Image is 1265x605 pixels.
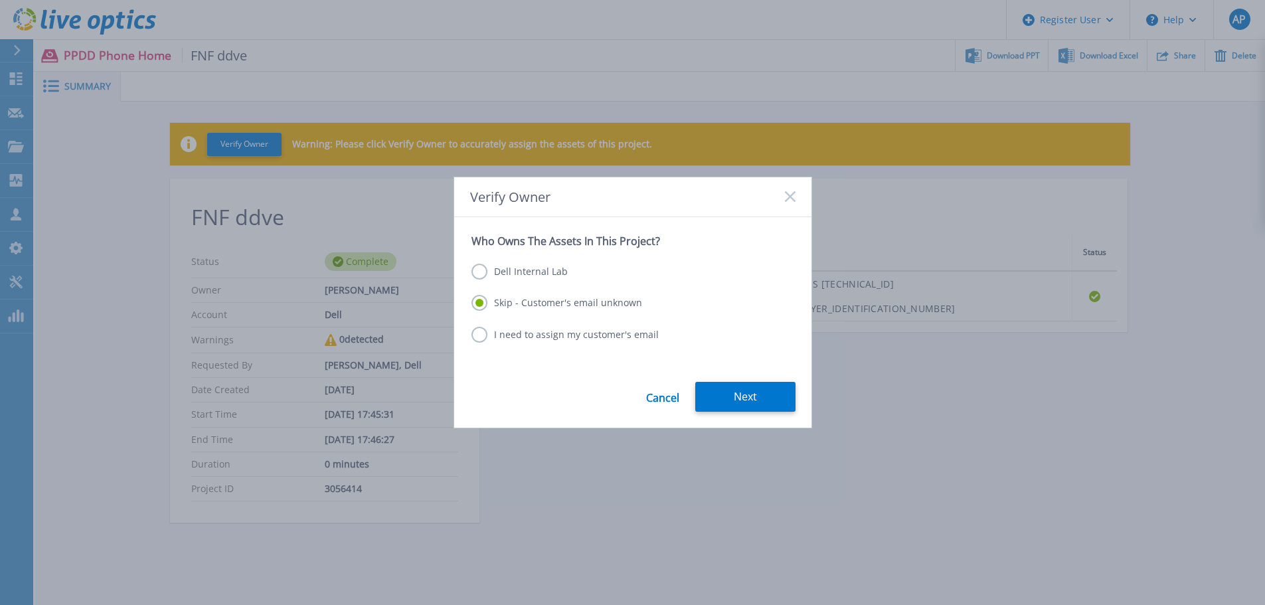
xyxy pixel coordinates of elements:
[471,264,568,280] label: Dell Internal Lab
[471,234,794,248] p: Who Owns The Assets In This Project?
[646,382,679,412] a: Cancel
[471,327,659,343] label: I need to assign my customer's email
[695,382,796,412] button: Next
[470,189,550,205] span: Verify Owner
[471,295,642,311] label: Skip - Customer's email unknown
